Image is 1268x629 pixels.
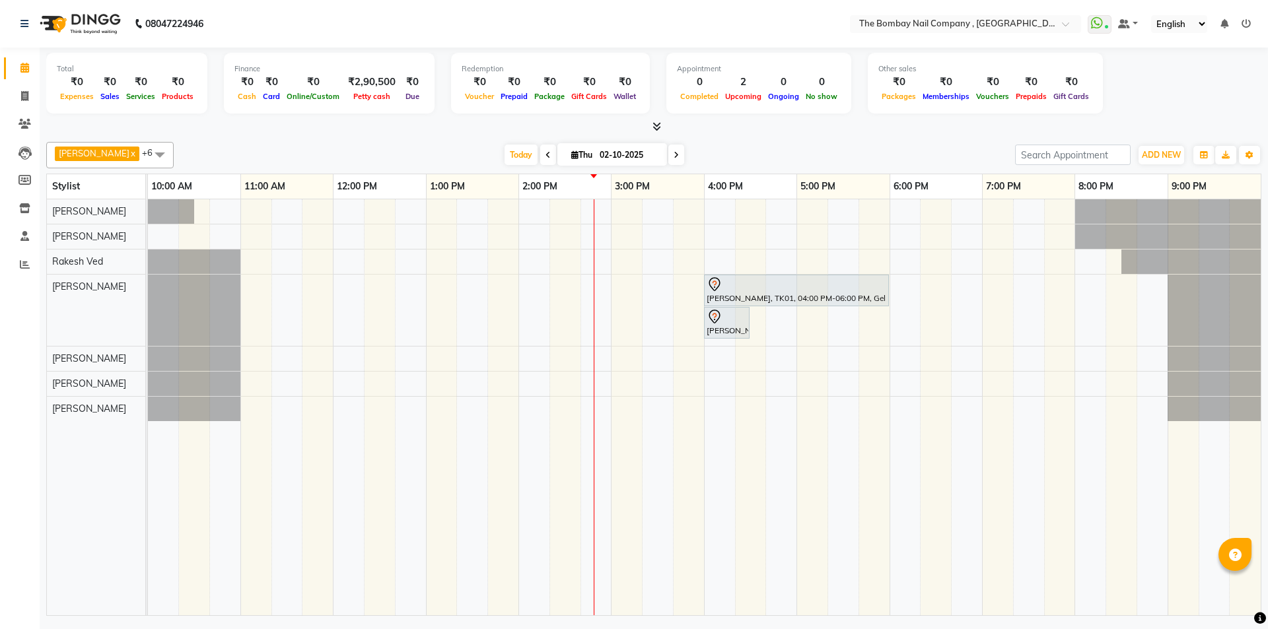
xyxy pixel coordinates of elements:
[568,92,610,101] span: Gift Cards
[497,92,531,101] span: Prepaid
[610,75,639,90] div: ₹0
[401,75,424,90] div: ₹0
[677,75,722,90] div: 0
[462,63,639,75] div: Redemption
[402,92,423,101] span: Due
[283,75,343,90] div: ₹0
[52,352,126,364] span: [PERSON_NAME]
[34,5,124,42] img: logo
[531,75,568,90] div: ₹0
[462,75,497,90] div: ₹0
[1075,177,1117,196] a: 8:00 PM
[59,148,129,158] span: [PERSON_NAME]
[145,5,203,42] b: 08047224946
[1142,150,1181,160] span: ADD NEW
[677,92,722,101] span: Completed
[97,75,123,90] div: ₹0
[129,148,135,158] a: x
[677,63,841,75] div: Appointment
[890,177,932,196] a: 6:00 PM
[705,309,748,337] div: [PERSON_NAME], TK01, 04:00 PM-04:30 PM, Gel Polish Application - FEET GEL POLISH
[878,63,1092,75] div: Other sales
[52,255,103,267] span: Rakesh Ved
[158,75,197,90] div: ₹0
[52,180,80,192] span: Stylist
[705,177,746,196] a: 4:00 PM
[350,92,394,101] span: Petty cash
[1015,145,1131,165] input: Search Appointment
[241,177,289,196] a: 11:00 AM
[919,75,973,90] div: ₹0
[705,277,888,304] div: [PERSON_NAME], TK01, 04:00 PM-06:00 PM, Gel Polish Application - ACRYLIC EXTENSIONS WITH GEL POLISH
[148,177,195,196] a: 10:00 AM
[57,75,97,90] div: ₹0
[797,177,839,196] a: 5:00 PM
[505,145,538,165] span: Today
[568,150,596,160] span: Thu
[1012,75,1050,90] div: ₹0
[158,92,197,101] span: Products
[52,230,126,242] span: [PERSON_NAME]
[260,92,283,101] span: Card
[234,75,260,90] div: ₹0
[52,403,126,414] span: [PERSON_NAME]
[52,281,126,292] span: [PERSON_NAME]
[142,147,162,158] span: +6
[612,177,653,196] a: 3:00 PM
[973,75,1012,90] div: ₹0
[427,177,468,196] a: 1:00 PM
[610,92,639,101] span: Wallet
[234,63,424,75] div: Finance
[568,75,610,90] div: ₹0
[878,75,919,90] div: ₹0
[260,75,283,90] div: ₹0
[334,177,380,196] a: 12:00 PM
[973,92,1012,101] span: Vouchers
[234,92,260,101] span: Cash
[1050,92,1092,101] span: Gift Cards
[57,92,97,101] span: Expenses
[722,92,765,101] span: Upcoming
[283,92,343,101] span: Online/Custom
[802,92,841,101] span: No show
[722,75,765,90] div: 2
[531,92,568,101] span: Package
[57,63,197,75] div: Total
[462,92,497,101] span: Voucher
[765,92,802,101] span: Ongoing
[52,378,126,389] span: [PERSON_NAME]
[123,92,158,101] span: Services
[343,75,401,90] div: ₹2,90,500
[123,75,158,90] div: ₹0
[1213,576,1255,616] iframe: chat widget
[919,92,973,101] span: Memberships
[1012,92,1050,101] span: Prepaids
[519,177,561,196] a: 2:00 PM
[52,205,126,217] span: [PERSON_NAME]
[1168,177,1210,196] a: 9:00 PM
[878,92,919,101] span: Packages
[97,92,123,101] span: Sales
[983,177,1024,196] a: 7:00 PM
[1050,75,1092,90] div: ₹0
[802,75,841,90] div: 0
[596,145,662,165] input: 2025-10-02
[765,75,802,90] div: 0
[1139,146,1184,164] button: ADD NEW
[497,75,531,90] div: ₹0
